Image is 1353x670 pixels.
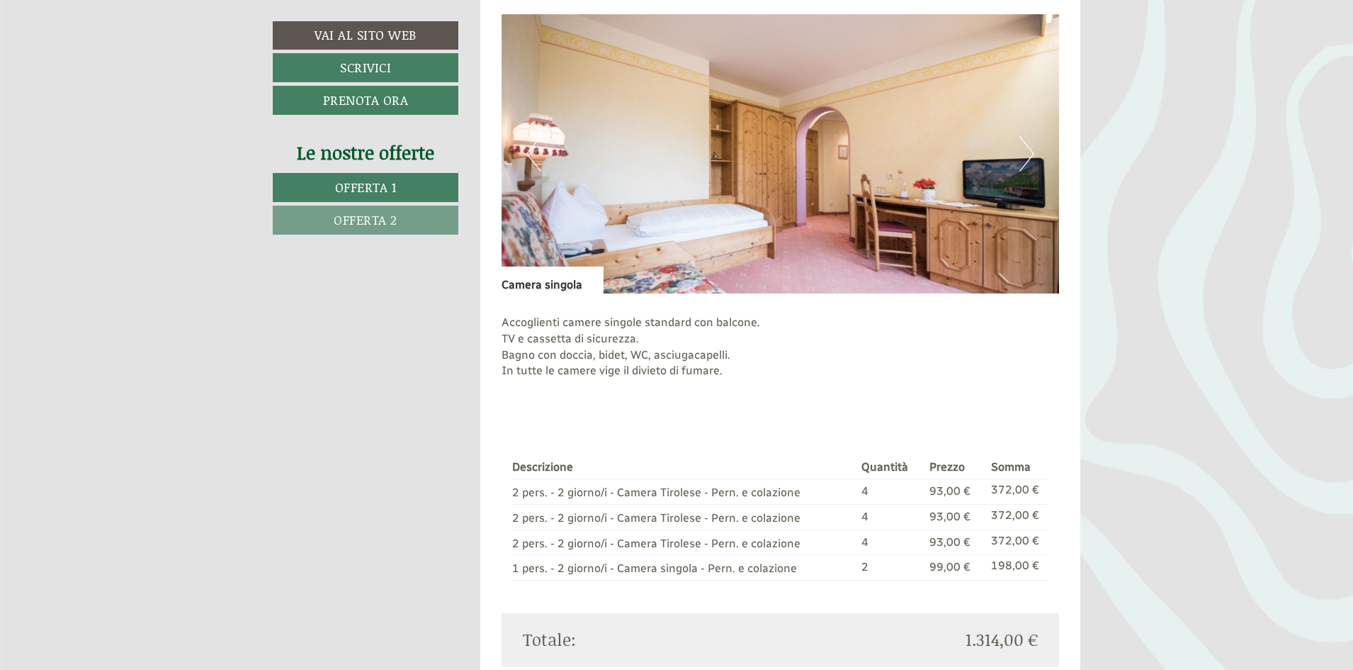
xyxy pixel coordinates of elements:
[856,530,924,555] td: 4
[526,136,541,172] button: Previous
[856,457,924,479] th: Quantità
[512,627,781,652] div: Totale:
[512,479,856,504] td: 2 pers. - 2 giorno/i - Camera Tirolese - Pern. e colazione
[512,530,856,555] td: 2 pers. - 2 giorno/i - Camera Tirolese - Pern. e colazione
[502,267,604,294] div: Camera singola
[512,457,856,479] th: Descrizione
[273,86,458,115] a: Prenota ora
[985,479,1048,504] td: 372,00 €
[502,14,1060,294] img: image
[985,457,1048,479] th: Somma
[502,315,1060,396] p: Accoglienti camere singole standard con balcone. TV e cassetta di sicurezza. Bagno con doccia, bi...
[1019,136,1034,172] button: Next
[966,627,1038,652] span: 1.314,00 €
[856,479,924,504] td: 4
[985,504,1048,530] td: 372,00 €
[856,555,924,581] td: 2
[929,484,970,498] span: 93,00 €
[335,178,397,196] span: Offerta 1
[929,535,970,549] span: 93,00 €
[924,457,985,479] th: Prezzo
[929,510,970,523] span: 93,00 €
[273,140,458,166] div: Le nostre offerte
[985,555,1048,581] td: 198,00 €
[273,53,458,82] a: Scrivici
[985,530,1048,555] td: 372,00 €
[512,555,856,581] td: 1 pers. - 2 giorno/i - Camera singola - Pern. e colazione
[929,560,970,574] span: 99,00 €
[334,211,397,229] span: Offerta 2
[273,21,458,50] a: Vai al sito web
[856,504,924,530] td: 4
[512,504,856,530] td: 2 pers. - 2 giorno/i - Camera Tirolese - Pern. e colazione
